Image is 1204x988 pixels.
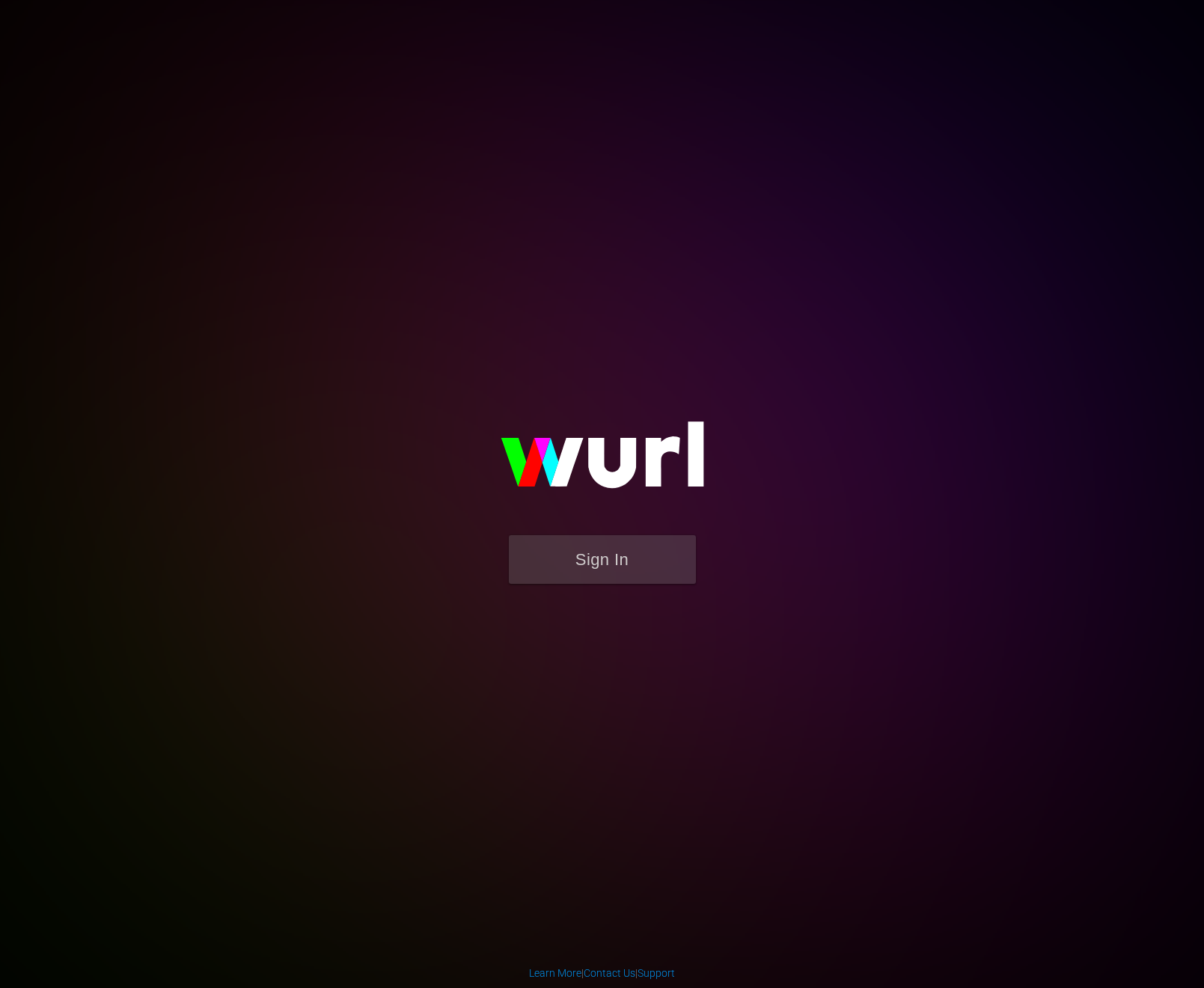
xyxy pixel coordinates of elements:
button: Sign In [509,535,696,584]
div: | | [529,966,675,981]
img: wurl-logo-on-black-223613ac3d8ba8fe6dc639794a292ebdb59501304c7dfd60c99c58986ef67473.svg [453,389,752,534]
a: Support [638,967,675,979]
a: Learn More [529,967,581,979]
a: Contact Us [584,967,635,979]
